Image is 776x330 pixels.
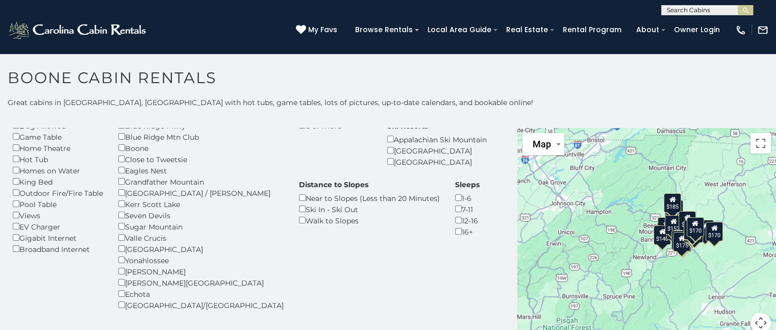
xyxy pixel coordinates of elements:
div: Views [13,210,103,221]
div: $152 [665,215,682,235]
div: Valle Crucis [118,232,284,243]
span: My Favs [308,24,337,35]
div: Kerr Scott Lake [118,198,284,210]
div: Grandfather Mountain [118,176,284,187]
div: 7-11 [455,204,480,215]
div: [GEOGRAPHIC_DATA] / [PERSON_NAME] [118,187,284,198]
div: $170 [706,222,723,241]
a: My Favs [296,24,340,36]
div: $185 [663,193,681,213]
div: $185 [684,220,701,240]
button: Toggle fullscreen view [750,133,771,154]
a: Local Area Guide [422,22,496,38]
div: Homes on Water [13,165,103,176]
div: [GEOGRAPHIC_DATA]/[GEOGRAPHIC_DATA] [118,299,284,311]
div: EV Charger [13,221,103,232]
div: Eagles Nest [118,165,284,176]
a: Real Estate [501,22,553,38]
a: Owner Login [669,22,725,38]
div: Pool Table [13,198,103,210]
span: Map [533,139,551,149]
div: 16+ [455,226,480,237]
a: About [631,22,664,38]
div: $190 [679,211,696,231]
div: 1-6 [455,192,480,204]
img: mail-regular-white.png [757,24,768,36]
div: Yonahlossee [118,255,284,266]
button: Change map style [522,133,564,155]
div: [GEOGRAPHIC_DATA] [387,145,487,156]
div: $115 [696,220,713,239]
div: Home Theatre [13,142,103,154]
div: $140 [654,225,671,245]
div: $180 [671,231,689,250]
div: Sugar Mountain [118,221,284,232]
label: Sleeps [455,180,480,190]
div: 12-16 [455,215,480,226]
div: $175 [673,232,690,251]
div: Broadband Internet [13,243,103,255]
div: Blue Ridge Mtn Club [118,131,284,142]
div: Gigabit Internet [13,232,103,243]
div: Echota [118,288,284,299]
div: Hot Tub [13,154,103,165]
div: Game Table [13,131,103,142]
div: King Bed [13,176,103,187]
div: Close to Tweetsie [118,154,284,165]
a: Browse Rentals [350,22,418,38]
div: $170 [686,217,704,237]
div: Ski In - Ski Out [299,204,440,215]
div: Boone [118,142,284,154]
img: White-1-2.png [8,20,149,40]
a: Rental Program [558,22,627,38]
div: [GEOGRAPHIC_DATA] [118,243,284,255]
div: Walk to Slopes [299,215,440,226]
div: Appalachian Ski Mountain [387,134,487,145]
div: $160 [665,200,683,219]
div: Outdoor Fire/Fire Table [13,187,103,198]
img: phone-regular-white.png [735,24,746,36]
div: [GEOGRAPHIC_DATA] [387,156,487,167]
div: [PERSON_NAME] [118,266,284,277]
label: Distance to Slopes [299,180,368,190]
div: Seven Devils [118,210,284,221]
div: [PERSON_NAME][GEOGRAPHIC_DATA] [118,277,284,288]
div: Near to Slopes (Less than 20 Minutes) [299,192,440,204]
